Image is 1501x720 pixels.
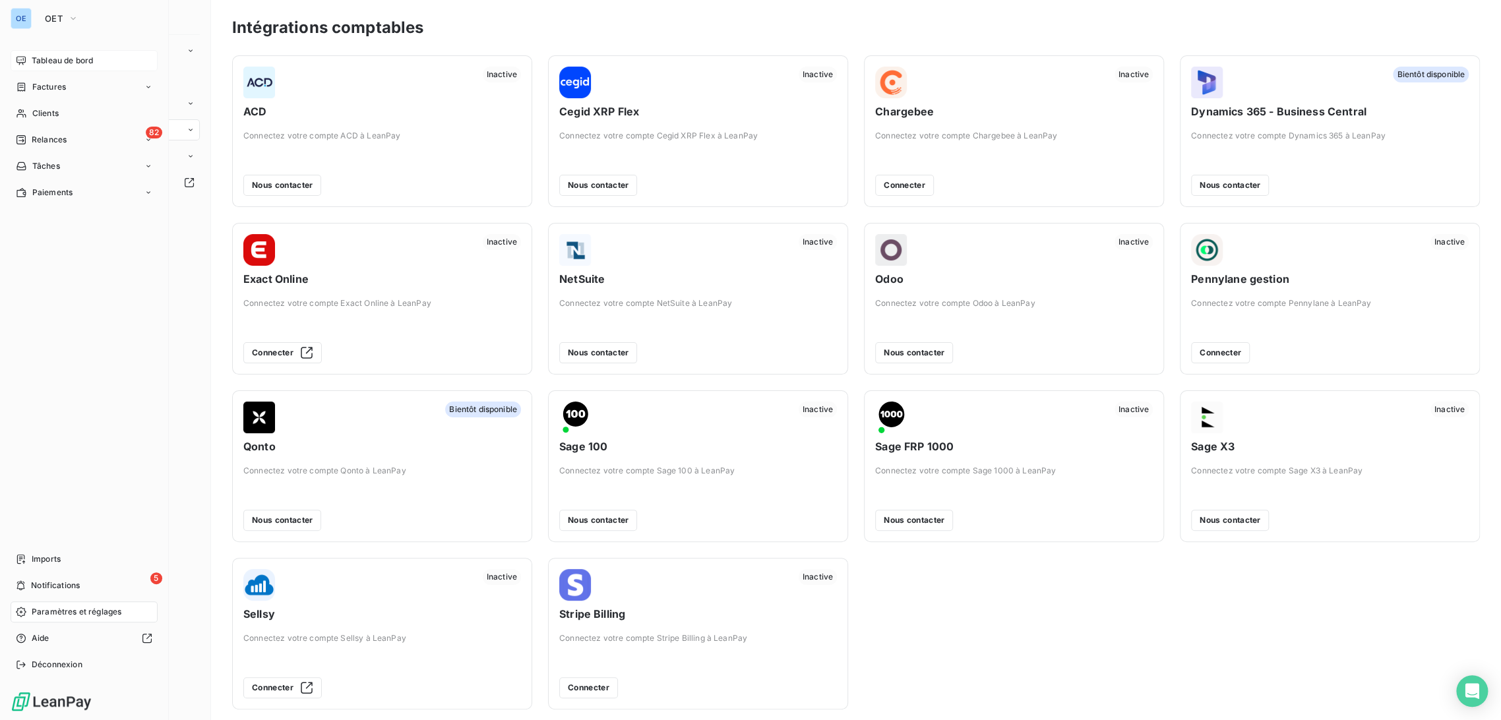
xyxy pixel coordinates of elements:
[32,55,93,67] span: Tableau de bord
[243,67,275,98] img: ACD logo
[559,271,837,287] span: NetSuite
[483,234,521,250] span: Inactive
[1191,234,1223,266] img: Pennylane gestion logo
[1191,438,1469,454] span: Sage X3
[243,465,521,477] span: Connectez votre compte Qonto à LeanPay
[1191,175,1269,196] button: Nous contacter
[243,606,521,622] span: Sellsy
[146,127,162,138] span: 82
[1191,510,1269,531] button: Nous contacter
[875,175,934,196] button: Connecter
[1115,67,1153,82] span: Inactive
[243,510,321,531] button: Nous contacter
[243,438,521,454] span: Qonto
[11,8,32,29] div: OE
[799,569,837,585] span: Inactive
[232,16,423,40] h3: Intégrations comptables
[875,465,1153,477] span: Connectez votre compte Sage 1000 à LeanPay
[483,67,521,82] span: Inactive
[32,107,59,119] span: Clients
[243,271,521,287] span: Exact Online
[483,569,521,585] span: Inactive
[559,569,591,601] img: Stripe Billing logo
[32,632,49,644] span: Aide
[32,659,82,671] span: Déconnexion
[559,438,837,454] span: Sage 100
[32,134,67,146] span: Relances
[875,297,1153,309] span: Connectez votre compte Odoo à LeanPay
[875,510,953,531] button: Nous contacter
[559,402,591,433] img: Sage 100 logo
[243,175,321,196] button: Nous contacter
[1393,67,1469,82] span: Bientôt disponible
[559,297,837,309] span: Connectez votre compte NetSuite à LeanPay
[875,130,1153,142] span: Connectez votre compte Chargebee à LeanPay
[32,187,73,198] span: Paiements
[559,67,591,98] img: Cegid XRP Flex logo
[32,553,61,565] span: Imports
[243,632,521,644] span: Connectez votre compte Sellsy à LeanPay
[243,297,521,309] span: Connectez votre compte Exact Online à LeanPay
[875,104,1153,119] span: Chargebee
[243,402,275,433] img: Qonto logo
[243,104,521,119] span: ACD
[875,67,907,98] img: Chargebee logo
[559,632,837,644] span: Connectez votre compte Stripe Billing à LeanPay
[243,569,275,601] img: Sellsy logo
[875,271,1153,287] span: Odoo
[32,606,121,618] span: Paramètres et réglages
[559,130,837,142] span: Connectez votre compte Cegid XRP Flex à LeanPay
[875,402,907,433] img: Sage FRP 1000 logo
[875,342,953,363] button: Nous contacter
[243,677,322,698] button: Connecter
[559,510,637,531] button: Nous contacter
[1456,675,1488,707] div: Open Intercom Messenger
[11,628,158,649] a: Aide
[799,402,837,417] span: Inactive
[243,342,322,363] button: Connecter
[445,402,521,417] span: Bientôt disponible
[799,67,837,82] span: Inactive
[150,572,162,584] span: 5
[45,13,63,24] span: OET
[559,234,591,266] img: NetSuite logo
[1115,234,1153,250] span: Inactive
[799,234,837,250] span: Inactive
[1191,402,1223,433] img: Sage X3 logo
[559,465,837,477] span: Connectez votre compte Sage 100 à LeanPay
[31,580,80,591] span: Notifications
[875,234,907,266] img: Odoo logo
[559,104,837,119] span: Cegid XRP Flex
[1191,271,1469,287] span: Pennylane gestion
[1191,465,1469,477] span: Connectez votre compte Sage X3 à LeanPay
[1191,130,1469,142] span: Connectez votre compte Dynamics 365 à LeanPay
[1430,234,1469,250] span: Inactive
[243,130,521,142] span: Connectez votre compte ACD à LeanPay
[1191,342,1250,363] button: Connecter
[1191,67,1223,98] img: Dynamics 365 - Business Central logo
[875,438,1153,454] span: Sage FRP 1000
[11,691,92,712] img: Logo LeanPay
[1191,297,1469,309] span: Connectez votre compte Pennylane à LeanPay
[1191,104,1469,119] span: Dynamics 365 - Business Central
[559,342,637,363] button: Nous contacter
[1115,402,1153,417] span: Inactive
[559,175,637,196] button: Nous contacter
[32,160,60,172] span: Tâches
[559,677,618,698] button: Connecter
[243,234,275,266] img: Exact Online logo
[559,606,837,622] span: Stripe Billing
[1430,402,1469,417] span: Inactive
[32,81,66,93] span: Factures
